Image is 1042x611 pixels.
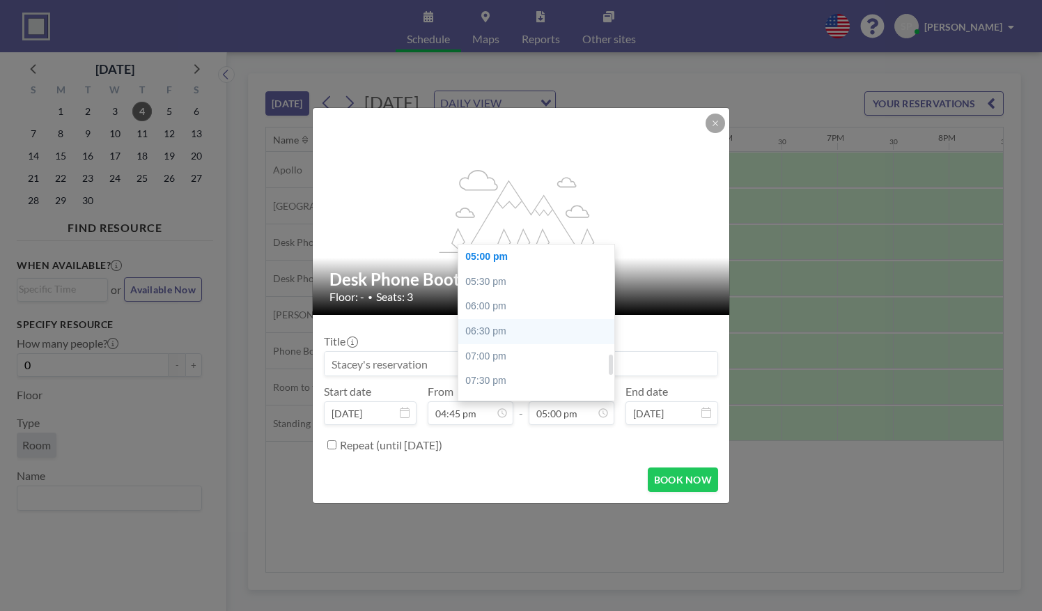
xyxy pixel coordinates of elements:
div: 07:30 pm [458,369,621,394]
input: Stacey's reservation [325,352,717,376]
span: • [368,292,373,302]
span: - [519,389,523,420]
button: BOOK NOW [648,467,718,492]
label: Repeat (until [DATE]) [340,438,442,452]
div: 06:30 pm [458,319,621,344]
span: Floor: - [329,290,364,304]
label: Title [324,334,357,348]
span: Seats: 3 [376,290,413,304]
div: 08:00 pm [458,394,621,419]
div: 07:00 pm [458,344,621,369]
label: From [428,385,453,399]
div: 05:00 pm [458,245,621,270]
h2: Desk Phone Booth 2 [329,269,714,290]
label: Start date [324,385,371,399]
label: End date [625,385,668,399]
div: 05:30 pm [458,270,621,295]
div: 06:00 pm [458,294,621,319]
